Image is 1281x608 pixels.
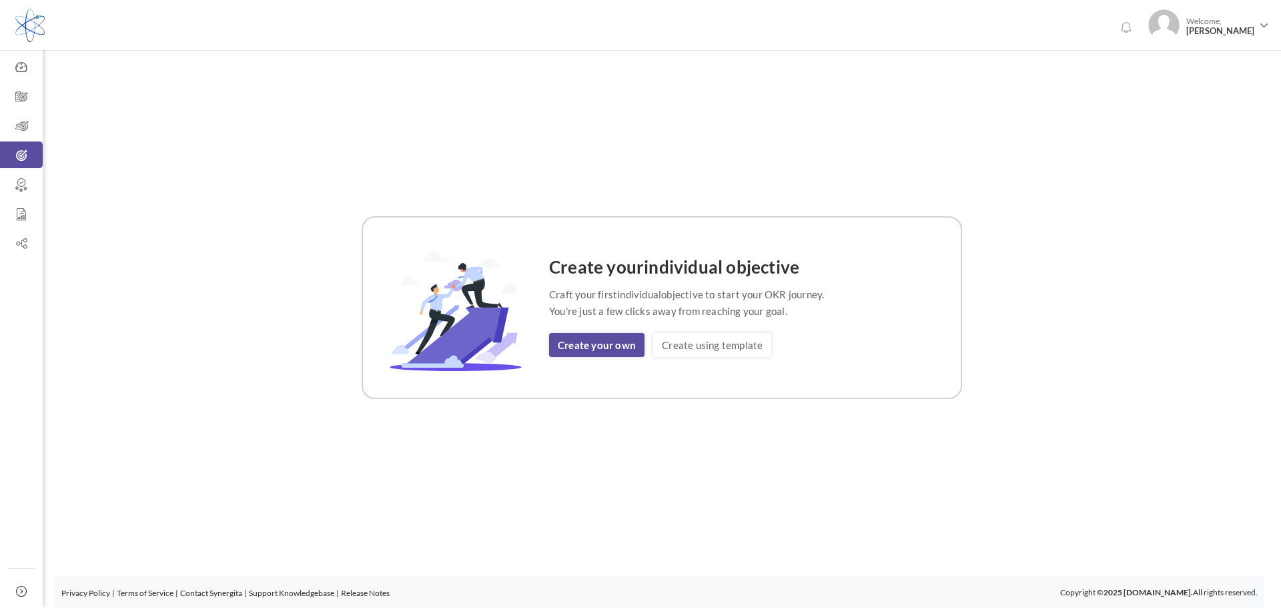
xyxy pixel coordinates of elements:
a: Release Notes [341,588,390,598]
a: Terms of Service [117,588,173,598]
span: individual [617,288,661,300]
li: | [336,587,339,600]
a: Support Knowledgebase [249,588,334,598]
img: OKR-Template-Image.svg [376,244,536,371]
a: Create using template [653,333,771,357]
img: Logo [15,9,45,42]
b: 2025 [DOMAIN_NAME]. [1104,587,1193,597]
span: [PERSON_NAME] [1186,26,1254,36]
li: | [175,587,178,600]
li: | [112,587,115,600]
p: Copyright © All rights reserved. [1060,586,1258,599]
img: Photo [1148,9,1180,41]
li: | [244,587,247,600]
p: Craft your first objective to start your OKR journey. You're just a few clicks away from reaching... [549,286,824,320]
a: Contact Synergita [180,588,242,598]
a: Notifications [1115,17,1136,39]
a: Create your own [549,333,645,357]
h4: Create your [549,258,824,277]
span: Welcome, [1180,9,1258,43]
a: Photo Welcome,[PERSON_NAME] [1143,4,1274,43]
a: Privacy Policy [61,588,110,598]
span: individual objective [644,256,799,278]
